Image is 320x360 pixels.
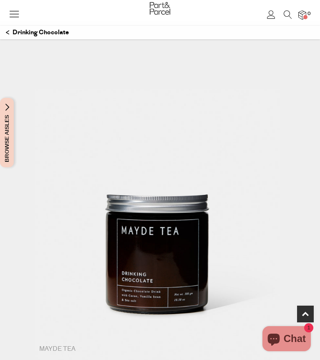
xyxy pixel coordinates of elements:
span: 0 [305,10,313,18]
span: Browse Aisles [3,98,12,167]
inbox-online-store-chat: Shopify online store chat [260,326,313,353]
img: Part&Parcel [150,2,170,15]
div: Mayde Tea [39,345,279,353]
a: 0 [298,10,306,19]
